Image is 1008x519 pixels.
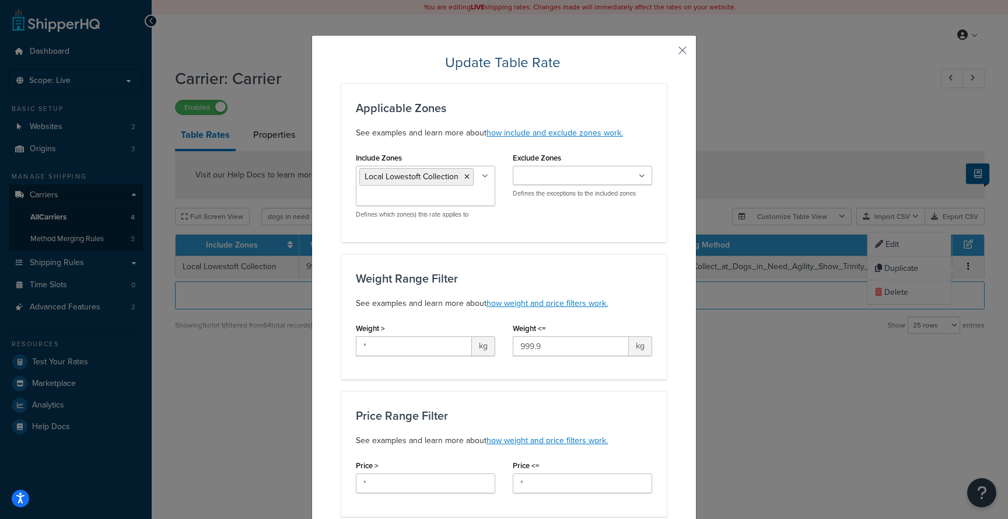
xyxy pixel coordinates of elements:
[356,272,652,285] h3: Weight Range Filter
[356,409,652,422] h3: Price Range Filter
[487,297,608,309] a: how weight and price filters work.
[341,53,667,72] h2: Update Table Rate
[513,189,652,198] p: Defines the exceptions to the included zones
[356,102,652,114] h3: Applicable Zones
[629,336,652,356] span: kg
[356,324,385,333] label: Weight >
[356,210,495,219] p: Defines which zone(s) this rate applies to
[472,336,495,356] span: kg
[513,154,561,162] label: Exclude Zones
[487,127,623,139] a: how include and exclude zones work.
[356,461,379,470] label: Price >
[365,170,459,183] span: Local Lowestoft Collection
[356,126,652,140] p: See examples and learn more about
[487,434,608,447] a: how weight and price filters work.
[513,324,546,333] label: Weight <=
[356,297,652,311] p: See examples and learn more about
[356,154,402,162] label: Include Zones
[356,434,652,448] p: See examples and learn more about
[513,461,540,470] label: Price <=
